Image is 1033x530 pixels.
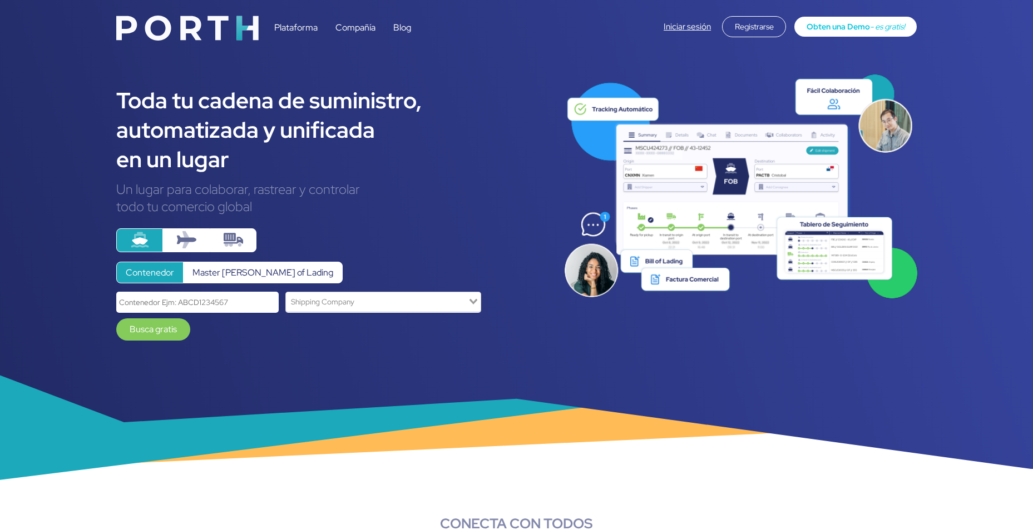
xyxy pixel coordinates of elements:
div: Un lugar para colaborar, rastrear y controlar [116,181,547,198]
div: Registrarse [722,16,786,37]
div: todo tu comercio global [116,198,547,215]
img: truck-container.svg [224,230,243,249]
div: Toda tu cadena de suministro, [116,86,547,115]
a: Registrarse [722,21,786,32]
div: automatizada y unificada [116,115,547,144]
a: Busca gratis [116,318,190,341]
span: Obten una Demo [807,21,870,32]
div: Search for option [285,292,481,312]
label: Contenedor [116,262,184,283]
a: Plataforma [274,22,318,33]
a: Obten una Demo- es gratis! [794,17,917,37]
a: Compañía [335,22,375,33]
span: - es gratis! [870,21,905,32]
a: Iniciar sesión [664,21,711,32]
input: Search for option [287,294,467,309]
a: Blog [393,22,411,33]
div: en un lugar [116,144,547,174]
input: Contenedor Ejm: ABCD1234567 [116,292,279,312]
img: ship.svg [130,230,150,249]
label: Master [PERSON_NAME] of Lading [183,262,343,283]
img: plane.svg [177,230,196,249]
